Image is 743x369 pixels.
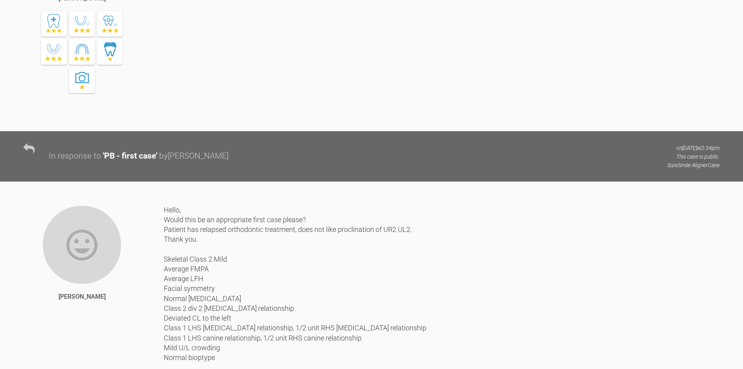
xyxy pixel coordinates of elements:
[667,152,720,161] p: This case is public.
[667,144,720,152] p: on [DATE] at 2:34pm
[59,292,106,302] div: [PERSON_NAME]
[103,150,157,163] div: ' PB - first case '
[49,150,101,163] div: In response to
[159,150,229,163] div: by [PERSON_NAME]
[42,205,122,285] img: Zoe Buontempo
[667,161,720,169] p: SureSmile Aligner Case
